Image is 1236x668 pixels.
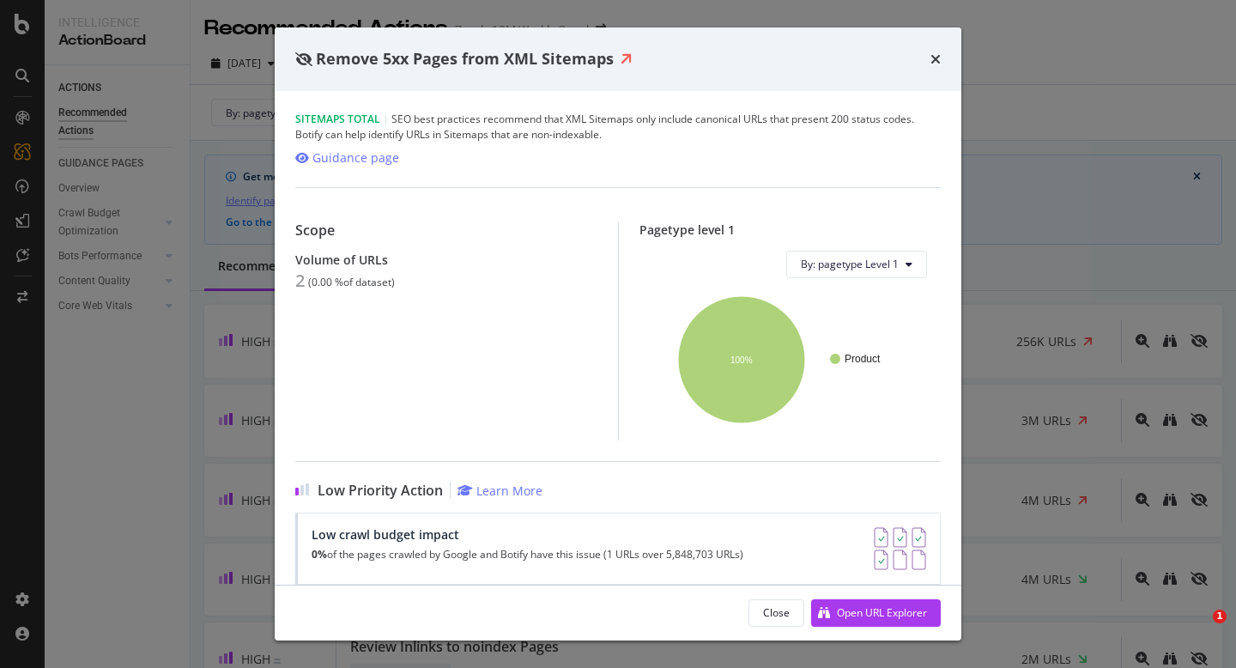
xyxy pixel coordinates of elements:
[476,483,542,499] div: Learn More
[930,48,941,70] div: times
[295,252,597,267] div: Volume of URLs
[837,605,927,620] div: Open URL Explorer
[1178,610,1219,651] iframe: Intercom live chat
[295,149,399,167] a: Guidance page
[845,353,881,365] text: Product
[639,222,942,237] div: Pagetype level 1
[312,547,327,562] strong: 0%
[295,270,305,291] div: 2
[295,112,941,143] div: SEO best practices recommend that XML Sitemaps only include canonical URLs that present 200 statu...
[763,605,790,620] div: Close
[312,527,743,542] div: Low crawl budget impact
[457,483,542,499] a: Learn More
[748,599,804,627] button: Close
[316,48,614,69] span: Remove 5xx Pages from XML Sitemaps
[295,112,380,126] span: Sitemaps Total
[312,149,399,167] div: Guidance page
[786,251,927,278] button: By: pagetype Level 1
[811,599,941,627] button: Open URL Explorer
[801,257,899,271] span: By: pagetype Level 1
[730,355,753,364] text: 100%
[893,501,1236,622] iframe: Intercom notifications message
[318,483,443,499] span: Low Priority Action
[383,112,389,126] span: |
[653,292,921,427] svg: A chart.
[295,222,597,239] div: Scope
[1213,610,1227,623] span: 1
[275,27,961,641] div: modal
[312,549,743,561] p: of the pages crawled by Google and Botify have this issue (1 URLs over 5,848,703 URLs)
[308,276,395,288] div: ( 0.00 % of dataset )
[874,527,926,570] img: AY0oso9MOvYAAAAASUVORK5CYII=
[295,52,312,66] div: eye-slash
